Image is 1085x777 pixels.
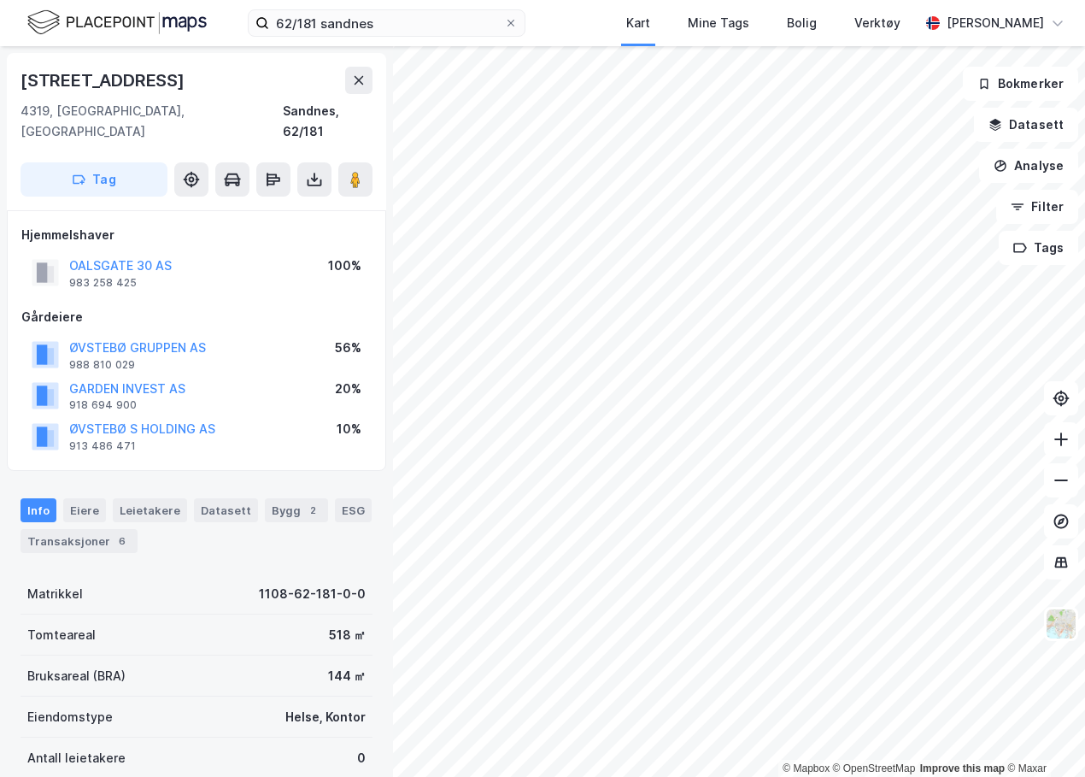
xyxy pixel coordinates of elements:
[304,502,321,519] div: 2
[27,584,83,604] div: Matrikkel
[329,625,366,645] div: 518 ㎡
[69,276,137,290] div: 983 258 425
[974,108,1078,142] button: Datasett
[69,398,137,412] div: 918 694 900
[21,101,283,142] div: 4319, [GEOGRAPHIC_DATA], [GEOGRAPHIC_DATA]
[328,256,361,276] div: 100%
[259,584,366,604] div: 1108-62-181-0-0
[996,190,1078,224] button: Filter
[920,762,1005,774] a: Improve this map
[947,13,1044,33] div: [PERSON_NAME]
[283,101,372,142] div: Sandnes, 62/181
[269,10,504,36] input: Søk på adresse, matrikkel, gårdeiere, leietakere eller personer
[626,13,650,33] div: Kart
[854,13,900,33] div: Verktøy
[335,338,361,358] div: 56%
[963,67,1078,101] button: Bokmerker
[1000,695,1085,777] iframe: Chat Widget
[27,666,126,686] div: Bruksareal (BRA)
[833,762,916,774] a: OpenStreetMap
[688,13,749,33] div: Mine Tags
[783,762,830,774] a: Mapbox
[21,498,56,522] div: Info
[337,419,361,439] div: 10%
[1000,695,1085,777] div: Kontrollprogram for chat
[265,498,328,522] div: Bygg
[1045,608,1077,640] img: Z
[113,498,187,522] div: Leietakere
[335,498,372,522] div: ESG
[335,379,361,399] div: 20%
[21,225,372,245] div: Hjemmelshaver
[194,498,258,522] div: Datasett
[787,13,817,33] div: Bolig
[357,748,366,768] div: 0
[27,707,113,727] div: Eiendomstype
[114,533,131,550] div: 6
[21,162,167,197] button: Tag
[69,358,135,372] div: 988 810 029
[21,529,138,553] div: Transaksjoner
[27,625,96,645] div: Tomteareal
[27,748,126,768] div: Antall leietakere
[999,231,1078,265] button: Tags
[285,707,366,727] div: Helse, Kontor
[63,498,106,522] div: Eiere
[27,8,207,38] img: logo.f888ab2527a4732fd821a326f86c7f29.svg
[328,666,366,686] div: 144 ㎡
[21,67,188,94] div: [STREET_ADDRESS]
[69,439,136,453] div: 913 486 471
[979,149,1078,183] button: Analyse
[21,307,372,327] div: Gårdeiere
